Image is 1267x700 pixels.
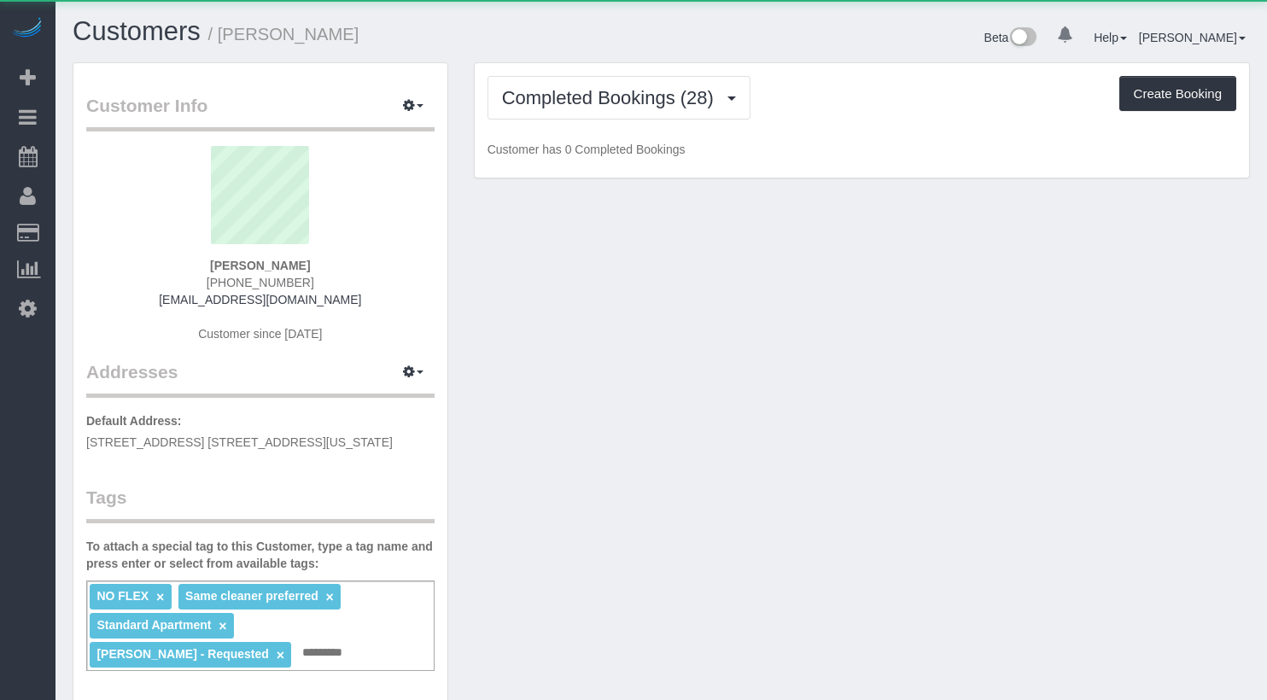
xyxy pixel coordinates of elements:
button: Completed Bookings (28) [488,76,750,120]
img: New interface [1008,27,1036,50]
span: [PERSON_NAME] - Requested [96,647,268,661]
span: Customer since [DATE] [198,327,322,341]
span: Same cleaner preferred [185,589,318,603]
a: Customers [73,16,201,46]
span: [PHONE_NUMBER] [207,276,314,289]
span: [STREET_ADDRESS] [STREET_ADDRESS][US_STATE] [86,435,393,449]
a: [EMAIL_ADDRESS][DOMAIN_NAME] [159,293,361,306]
button: Create Booking [1119,76,1236,112]
a: [PERSON_NAME] [1139,31,1246,44]
a: × [277,648,284,662]
legend: Customer Info [86,93,435,131]
a: Help [1094,31,1127,44]
strong: [PERSON_NAME] [210,259,310,272]
img: Automaid Logo [10,17,44,41]
small: / [PERSON_NAME] [208,25,359,44]
a: × [219,619,226,633]
span: Standard Apartment [96,618,211,632]
p: Customer has 0 Completed Bookings [488,141,1236,158]
span: NO FLEX [96,589,149,603]
legend: Tags [86,485,435,523]
label: To attach a special tag to this Customer, type a tag name and press enter or select from availabl... [86,538,435,572]
a: Beta [984,31,1037,44]
a: × [156,590,164,604]
label: Default Address: [86,412,182,429]
span: Completed Bookings (28) [502,87,722,108]
a: × [326,590,334,604]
